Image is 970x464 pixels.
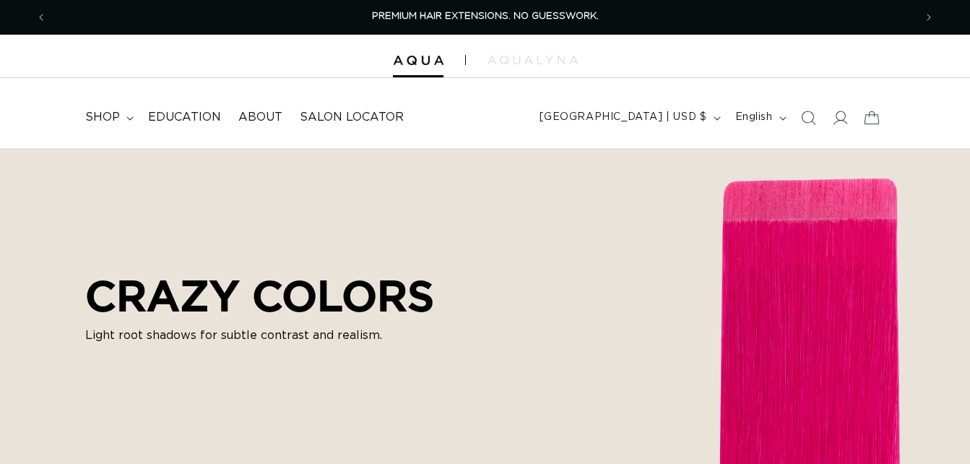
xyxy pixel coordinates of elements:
summary: shop [77,101,139,134]
button: Next announcement [913,4,945,31]
img: Aqua Hair Extensions [393,56,443,66]
span: Education [148,110,221,125]
span: Salon Locator [300,110,404,125]
p: Light root shadows for subtle contrast and realism. [85,327,434,344]
a: About [230,101,291,134]
span: PREMIUM HAIR EXTENSIONS. NO GUESSWORK. [372,12,599,21]
img: aqualyna.com [488,56,578,64]
span: [GEOGRAPHIC_DATA] | USD $ [540,110,707,125]
a: Education [139,101,230,134]
button: [GEOGRAPHIC_DATA] | USD $ [531,104,727,132]
summary: Search [792,102,824,134]
h2: CRAZY COLORS [85,270,434,321]
span: English [735,110,773,125]
span: shop [85,110,120,125]
button: Previous announcement [25,4,57,31]
a: Salon Locator [291,101,412,134]
span: About [238,110,282,125]
button: English [727,104,792,132]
